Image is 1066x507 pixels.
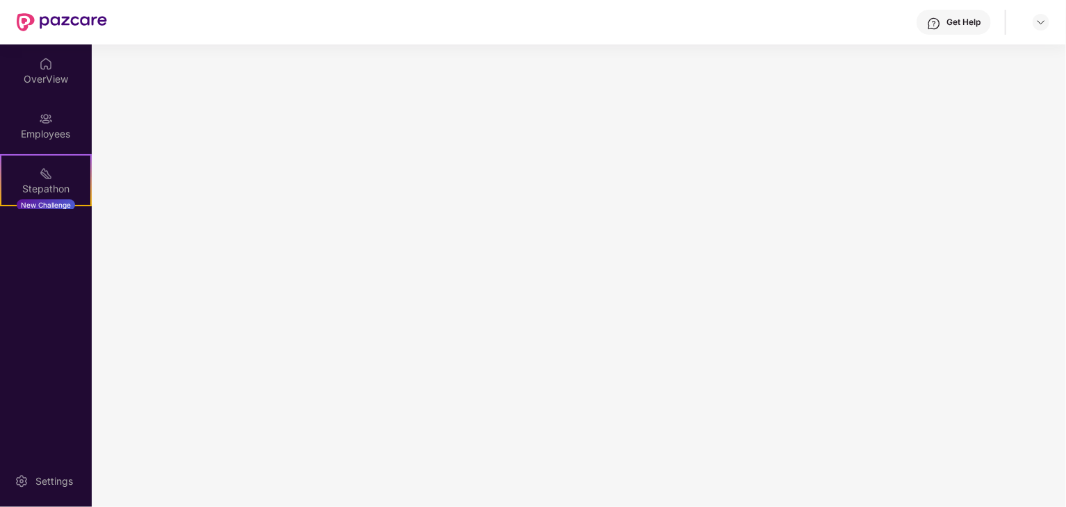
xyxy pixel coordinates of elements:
div: New Challenge [17,199,75,210]
img: svg+xml;base64,PHN2ZyBpZD0iU2V0dGluZy0yMHgyMCIgeG1sbnM9Imh0dHA6Ly93d3cudzMub3JnLzIwMDAvc3ZnIiB3aW... [15,474,28,488]
img: svg+xml;base64,PHN2ZyBpZD0iSG9tZSIgeG1sbnM9Imh0dHA6Ly93d3cudzMub3JnLzIwMDAvc3ZnIiB3aWR0aD0iMjAiIG... [39,57,53,71]
div: Get Help [946,17,981,28]
img: svg+xml;base64,PHN2ZyBpZD0iRHJvcGRvd24tMzJ4MzIiIHhtbG5zPSJodHRwOi8vd3d3LnczLm9yZy8yMDAwL3N2ZyIgd2... [1035,17,1047,28]
img: svg+xml;base64,PHN2ZyB4bWxucz0iaHR0cDovL3d3dy53My5vcmcvMjAwMC9zdmciIHdpZHRoPSIyMSIgaGVpZ2h0PSIyMC... [39,167,53,181]
img: svg+xml;base64,PHN2ZyBpZD0iRW1wbG95ZWVzIiB4bWxucz0iaHR0cDovL3d3dy53My5vcmcvMjAwMC9zdmciIHdpZHRoPS... [39,112,53,126]
img: New Pazcare Logo [17,13,107,31]
div: Stepathon [1,182,90,196]
img: svg+xml;base64,PHN2ZyBpZD0iSGVscC0zMngzMiIgeG1sbnM9Imh0dHA6Ly93d3cudzMub3JnLzIwMDAvc3ZnIiB3aWR0aD... [927,17,941,31]
div: Settings [31,474,77,488]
